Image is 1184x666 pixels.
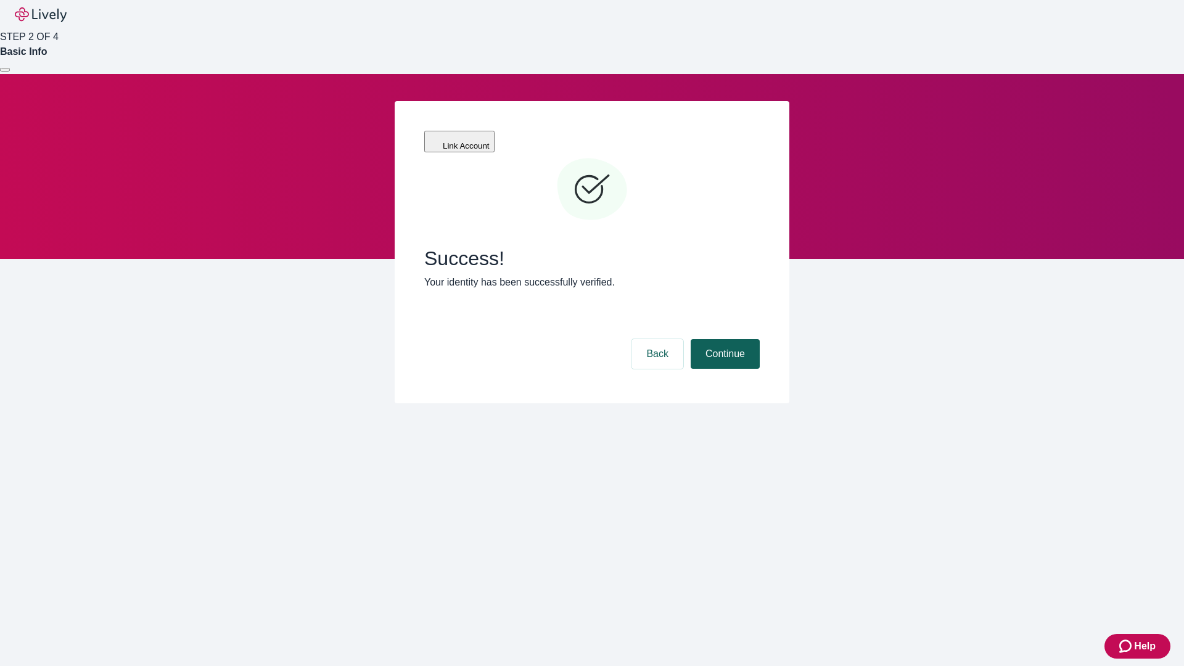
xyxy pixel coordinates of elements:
button: Back [631,339,683,369]
span: Success! [424,247,760,270]
button: Continue [691,339,760,369]
button: Link Account [424,131,495,152]
svg: Checkmark icon [555,153,629,227]
button: Zendesk support iconHelp [1104,634,1170,659]
p: Your identity has been successfully verified. [424,275,760,290]
span: Help [1134,639,1156,654]
svg: Zendesk support icon [1119,639,1134,654]
img: Lively [15,7,67,22]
